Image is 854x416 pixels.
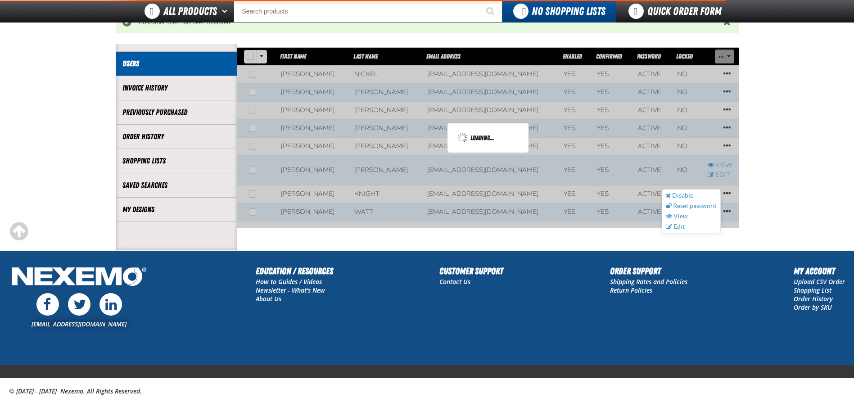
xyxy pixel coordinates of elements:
[610,286,652,294] a: Return Policies
[9,222,29,241] div: Scroll to the top
[662,191,720,200] a: Disable Ethan Knight user
[256,294,281,303] a: About Us
[794,277,845,286] a: Upload CSV Order
[122,131,230,142] a: Order History
[439,277,470,286] a: Contact Us
[610,277,687,286] a: Shipping Rates and Policies
[122,180,230,190] a: Saved Searches
[662,189,721,233] ul: Row actions
[122,59,230,69] a: Users
[256,264,333,278] h2: Education / Resources
[662,202,720,210] a: Reset password row action
[32,320,127,328] a: [EMAIL_ADDRESS][DOMAIN_NAME]
[532,5,605,18] span: No Shopping Lists
[256,286,325,294] a: Newsletter - What's New
[256,277,322,286] a: How to Guides / Videos
[794,303,832,312] a: Order by SKU
[794,286,831,294] a: Shopping List
[122,156,230,166] a: Shopping Lists
[457,132,519,143] div: Loading...
[610,264,687,278] h2: Order Support
[662,222,720,231] a: Edit Ethan Knight user
[9,264,149,291] img: Nexemo Logo
[794,264,845,278] h2: My Account
[794,294,833,303] a: Order History
[122,107,230,118] a: Previously Purchased
[122,204,230,215] a: My Designs
[662,212,720,221] a: View Ethan Knight user
[122,83,230,93] a: Invoice History
[163,3,217,19] span: All Products
[439,264,503,278] h2: Customer Support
